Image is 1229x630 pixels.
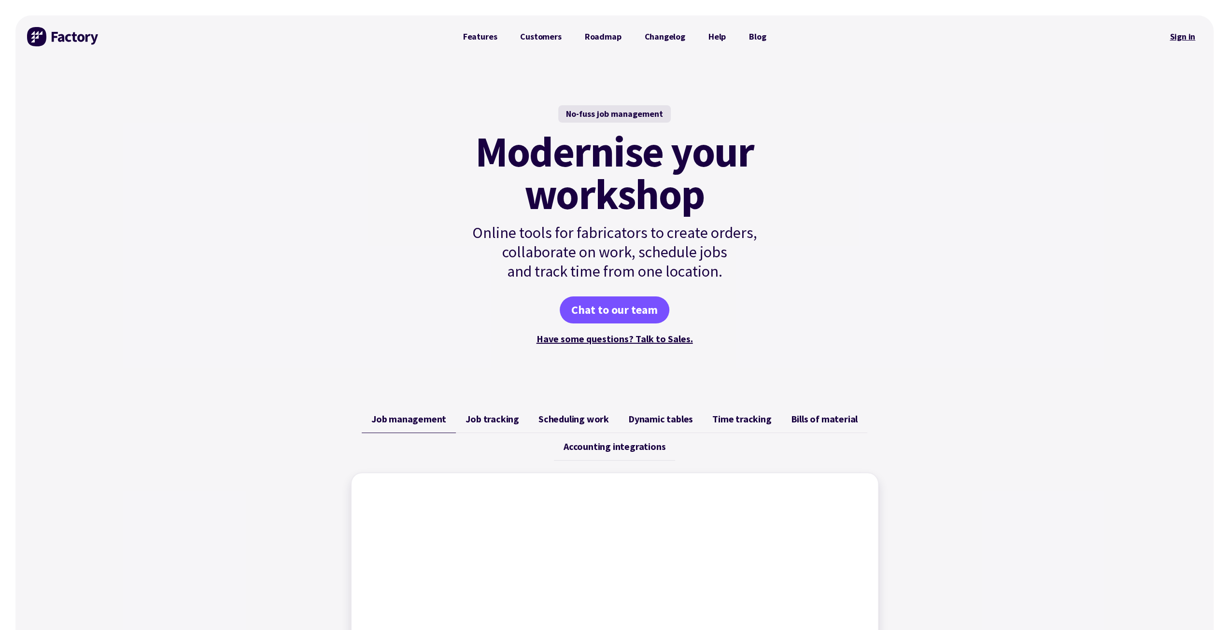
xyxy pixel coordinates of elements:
nav: Secondary Navigation [1163,26,1202,48]
span: Bills of material [791,413,858,425]
span: Dynamic tables [628,413,693,425]
a: Features [452,27,509,46]
a: Customers [509,27,573,46]
span: Job management [371,413,446,425]
p: Online tools for fabricators to create orders, collaborate on work, schedule jobs and track time ... [452,223,778,281]
img: Factory [27,27,99,46]
nav: Primary Navigation [452,27,778,46]
a: Chat to our team [560,296,669,323]
a: Have some questions? Talk to Sales. [537,333,693,345]
div: No-fuss job management [558,105,671,123]
a: Blog [737,27,777,46]
a: Roadmap [573,27,633,46]
mark: Modernise your workshop [475,130,754,215]
iframe: Chat Widget [1181,584,1229,630]
span: Scheduling work [538,413,609,425]
span: Accounting integrations [564,441,665,452]
span: Time tracking [712,413,771,425]
a: Sign in [1163,26,1202,48]
span: Job tracking [466,413,519,425]
a: Help [697,27,737,46]
a: Changelog [633,27,696,46]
